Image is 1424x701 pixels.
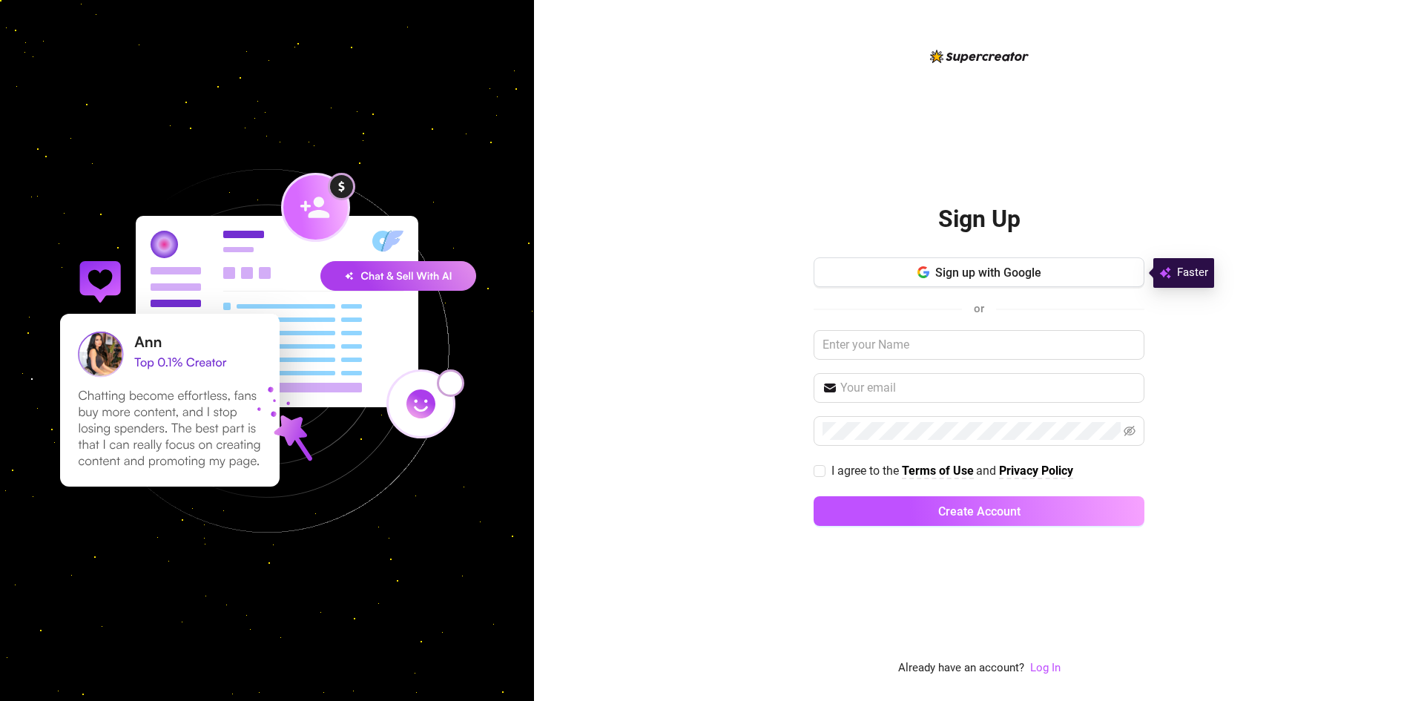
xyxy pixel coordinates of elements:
[1030,661,1061,674] a: Log In
[1124,425,1135,437] span: eye-invisible
[1159,264,1171,282] img: svg%3e
[999,464,1073,479] a: Privacy Policy
[814,330,1144,360] input: Enter your Name
[10,94,524,608] img: signup-background-D0MIrEPF.svg
[930,50,1029,63] img: logo-BBDzfeDw.svg
[840,379,1135,397] input: Your email
[1177,264,1208,282] span: Faster
[999,464,1073,478] strong: Privacy Policy
[902,464,974,478] strong: Terms of Use
[1030,659,1061,677] a: Log In
[902,464,974,479] a: Terms of Use
[898,659,1024,677] span: Already have an account?
[938,204,1021,234] h2: Sign Up
[976,464,999,478] span: and
[814,257,1144,287] button: Sign up with Google
[814,496,1144,526] button: Create Account
[831,464,902,478] span: I agree to the
[938,504,1021,519] span: Create Account
[974,302,984,315] span: or
[935,266,1041,280] span: Sign up with Google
